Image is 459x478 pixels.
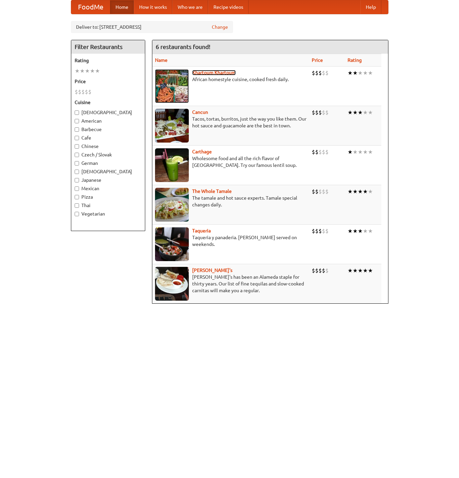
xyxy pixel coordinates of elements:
[315,109,318,116] li: $
[358,148,363,156] li: ★
[363,267,368,274] li: ★
[312,57,323,63] a: Price
[348,188,353,195] li: ★
[80,67,85,75] li: ★
[134,0,172,14] a: How it works
[155,234,306,248] p: Taqueria y panaderia. [PERSON_NAME] served on weekends.
[363,188,368,195] li: ★
[358,69,363,77] li: ★
[75,78,142,85] h5: Price
[75,210,142,217] label: Vegetarian
[363,109,368,116] li: ★
[348,227,353,235] li: ★
[75,118,142,124] label: American
[312,69,315,77] li: $
[368,109,373,116] li: ★
[75,195,79,199] input: Pizza
[75,57,142,64] h5: Rating
[358,227,363,235] li: ★
[75,170,79,174] input: [DEMOGRAPHIC_DATA]
[192,149,212,154] a: Carthage
[192,268,232,273] b: [PERSON_NAME]'s
[75,88,78,96] li: $
[156,44,210,50] ng-pluralize: 6 restaurants found!
[155,109,189,143] img: cancun.jpg
[360,0,381,14] a: Help
[322,148,325,156] li: $
[318,148,322,156] li: $
[348,267,353,274] li: ★
[85,67,90,75] li: ★
[75,202,142,209] label: Thai
[353,227,358,235] li: ★
[192,70,236,75] a: Khartoum Khartoum
[75,99,142,106] h5: Cuisine
[192,188,232,194] a: The Whole Tamale
[353,148,358,156] li: ★
[75,178,79,182] input: Japanese
[75,110,79,115] input: [DEMOGRAPHIC_DATA]
[155,227,189,261] img: taqueria.jpg
[71,21,233,33] div: Deliver to: [STREET_ADDRESS]
[322,69,325,77] li: $
[353,109,358,116] li: ★
[312,227,315,235] li: $
[88,88,92,96] li: $
[363,69,368,77] li: ★
[78,88,81,96] li: $
[75,119,79,123] input: American
[312,267,315,274] li: $
[318,188,322,195] li: $
[155,267,189,301] img: pedros.jpg
[110,0,134,14] a: Home
[318,227,322,235] li: $
[353,188,358,195] li: ★
[348,69,353,77] li: ★
[75,126,142,133] label: Barbecue
[90,67,95,75] li: ★
[368,267,373,274] li: ★
[75,144,79,149] input: Chinese
[71,0,110,14] a: FoodMe
[368,148,373,156] li: ★
[75,143,142,150] label: Chinese
[75,109,142,116] label: [DEMOGRAPHIC_DATA]
[325,188,329,195] li: $
[358,267,363,274] li: ★
[358,188,363,195] li: ★
[368,227,373,235] li: ★
[155,116,306,129] p: Tacos, tortas, burritos, just the way you like them. Our hot sauce and guacamole are the best in ...
[75,186,79,191] input: Mexican
[348,148,353,156] li: ★
[312,109,315,116] li: $
[325,267,329,274] li: $
[192,228,211,233] b: Taqueria
[81,88,85,96] li: $
[155,76,306,83] p: African homestyle cuisine, cooked fresh daily.
[212,24,228,30] a: Change
[322,188,325,195] li: $
[315,148,318,156] li: $
[85,88,88,96] li: $
[358,109,363,116] li: ★
[318,267,322,274] li: $
[75,161,79,166] input: German
[353,267,358,274] li: ★
[312,188,315,195] li: $
[325,148,329,156] li: $
[75,194,142,200] label: Pizza
[363,227,368,235] li: ★
[322,227,325,235] li: $
[348,57,362,63] a: Rating
[155,69,189,103] img: khartoum.jpg
[155,57,168,63] a: Name
[368,188,373,195] li: ★
[192,109,208,115] a: Cancun
[75,136,79,140] input: Cafe
[75,203,79,208] input: Thai
[325,227,329,235] li: $
[315,188,318,195] li: $
[318,69,322,77] li: $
